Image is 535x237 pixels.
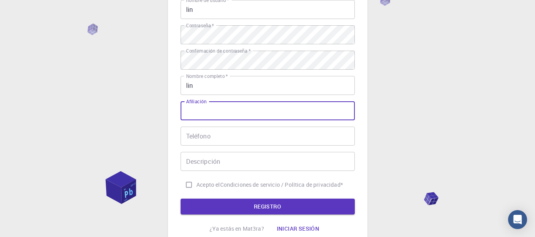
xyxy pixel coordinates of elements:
[186,47,248,54] font: Confirmación de contraseña
[220,181,343,189] a: Condiciones de servicio / Política de privacidad*
[181,199,355,214] button: REGISTRO
[186,22,211,29] font: Contraseña
[254,203,281,210] font: REGISTRO
[186,73,225,80] font: Nombre completo
[220,181,341,188] font: Condiciones de servicio / Política de privacidad
[277,225,320,232] font: Iniciar sesión
[270,221,326,237] button: Iniciar sesión
[508,210,527,229] div: Abrir Intercom Messenger
[196,181,220,188] font: Acepto el
[209,225,264,232] font: ¿Ya estás en Mat3ra?
[186,98,207,105] font: Afiliación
